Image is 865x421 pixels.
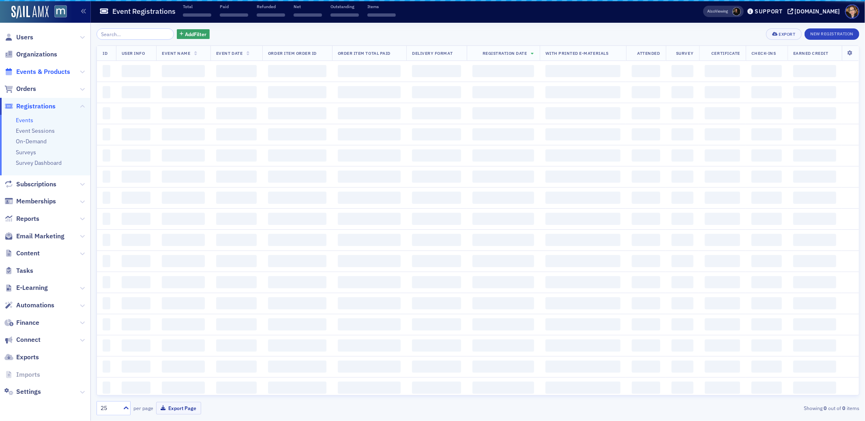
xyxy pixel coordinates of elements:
span: ‌ [412,255,461,267]
span: ‌ [412,128,461,140]
span: ‌ [103,213,110,225]
span: Organizations [16,50,57,59]
span: ‌ [545,276,620,288]
a: Surveys [16,149,36,156]
span: ‌ [672,318,694,330]
p: Refunded [257,4,285,9]
span: ‌ [793,255,836,267]
span: ‌ [268,192,326,204]
span: ‌ [705,361,740,373]
span: ‌ [672,297,694,309]
span: ‌ [103,107,110,119]
span: ‌ [705,339,740,352]
div: Export [779,32,795,37]
span: Viewing [708,9,728,14]
span: ‌ [545,171,620,183]
span: ‌ [632,318,660,330]
span: ‌ [705,86,740,98]
a: SailAMX [11,6,49,19]
p: Outstanding [331,4,359,9]
span: ‌ [268,255,326,267]
span: With Printed E-Materials [545,50,609,56]
span: ‌ [162,276,205,288]
span: ‌ [268,149,326,162]
span: ‌ [220,13,248,17]
span: ‌ [672,86,694,98]
span: ‌ [162,339,205,352]
a: Automations [4,301,54,310]
a: Email Marketing [4,232,64,241]
a: Content [4,249,40,258]
span: ‌ [412,213,461,225]
span: ‌ [103,192,110,204]
span: ‌ [705,171,740,183]
span: ‌ [632,276,660,288]
span: ‌ [472,149,534,162]
span: ‌ [268,86,326,98]
span: ‌ [268,171,326,183]
a: Settings [4,387,41,396]
span: ‌ [412,276,461,288]
span: ‌ [338,339,401,352]
span: ‌ [103,339,110,352]
span: ‌ [751,318,782,330]
span: Reports [16,214,39,223]
span: ‌ [216,255,257,267]
span: ‌ [412,171,461,183]
span: ‌ [122,86,151,98]
span: ‌ [122,382,151,394]
span: Orders [16,84,36,93]
span: ‌ [122,339,151,352]
span: ‌ [216,234,257,246]
span: Event Date [216,50,243,56]
img: SailAMX [54,5,67,18]
span: Memberships [16,197,56,206]
a: Registrations [4,102,56,111]
span: ‌ [338,276,401,288]
span: ‌ [751,192,782,204]
span: ‌ [793,276,836,288]
span: Registrations [16,102,56,111]
a: Exports [4,353,39,362]
span: Automations [16,301,54,310]
span: ‌ [103,255,110,267]
span: ‌ [472,107,534,119]
a: Orders [4,84,36,93]
span: Content [16,249,40,258]
a: Users [4,33,33,42]
span: ‌ [412,297,461,309]
a: Event Sessions [16,127,55,134]
span: ‌ [632,297,660,309]
span: ‌ [632,171,660,183]
span: ‌ [122,255,151,267]
span: ‌ [162,213,205,225]
span: ‌ [338,86,401,98]
span: ‌ [632,339,660,352]
span: ‌ [751,128,782,140]
span: ‌ [122,192,151,204]
span: ‌ [793,86,836,98]
span: ‌ [162,65,205,77]
span: ‌ [268,65,326,77]
a: Reports [4,214,39,223]
span: ‌ [751,149,782,162]
span: ‌ [412,361,461,373]
span: ‌ [751,65,782,77]
span: ‌ [705,297,740,309]
a: Memberships [4,197,56,206]
span: ‌ [268,276,326,288]
span: ‌ [122,276,151,288]
span: ‌ [268,297,326,309]
a: View Homepage [49,5,67,19]
span: ‌ [122,297,151,309]
span: ‌ [472,128,534,140]
span: ‌ [793,192,836,204]
span: ‌ [162,149,205,162]
p: Total [183,4,211,9]
span: ‌ [338,149,401,162]
span: ‌ [793,171,836,183]
input: Search… [97,28,174,40]
span: ‌ [162,361,205,373]
span: ‌ [705,213,740,225]
span: ‌ [632,255,660,267]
